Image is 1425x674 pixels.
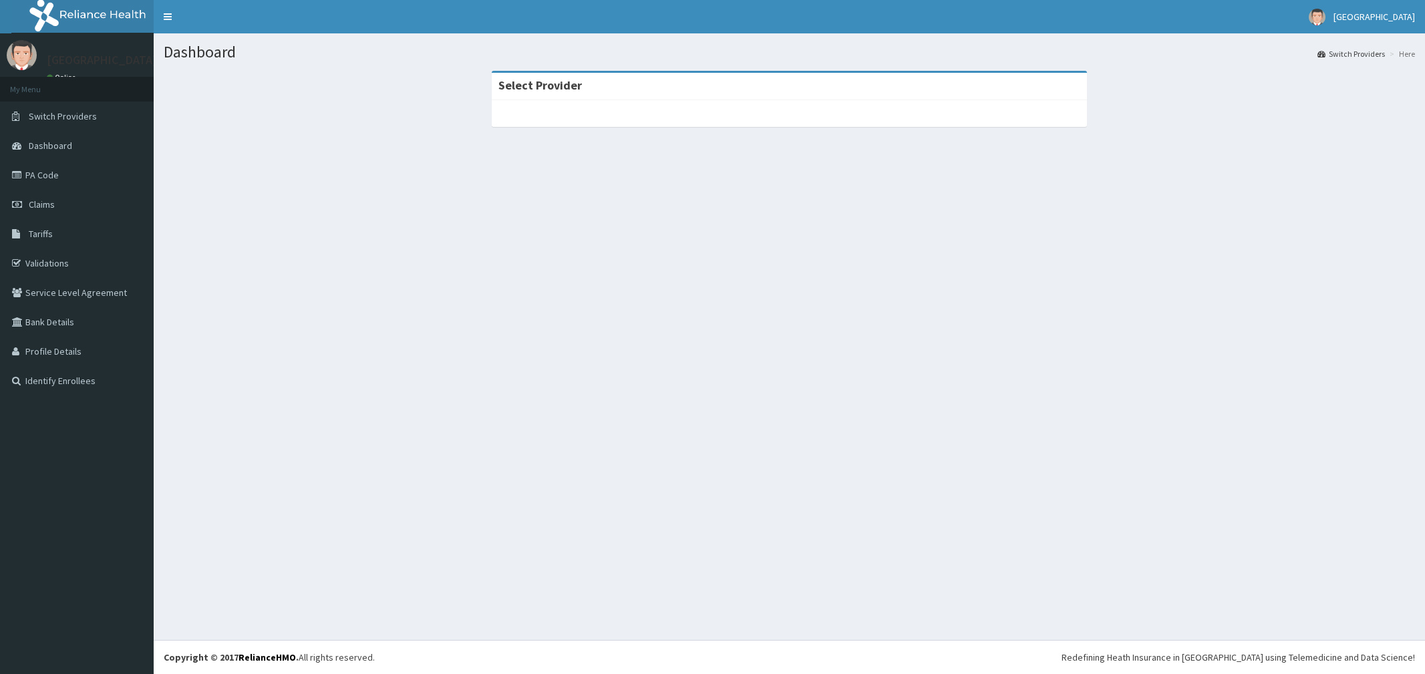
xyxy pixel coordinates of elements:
[47,54,157,66] p: [GEOGRAPHIC_DATA]
[1317,48,1385,59] a: Switch Providers
[154,640,1425,674] footer: All rights reserved.
[1309,9,1325,25] img: User Image
[164,651,299,663] strong: Copyright © 2017 .
[498,77,582,93] strong: Select Provider
[1333,11,1415,23] span: [GEOGRAPHIC_DATA]
[29,228,53,240] span: Tariffs
[239,651,296,663] a: RelianceHMO
[1062,651,1415,664] div: Redefining Heath Insurance in [GEOGRAPHIC_DATA] using Telemedicine and Data Science!
[29,110,97,122] span: Switch Providers
[47,73,79,82] a: Online
[29,198,55,210] span: Claims
[7,40,37,70] img: User Image
[164,43,1415,61] h1: Dashboard
[1386,48,1415,59] li: Here
[29,140,72,152] span: Dashboard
